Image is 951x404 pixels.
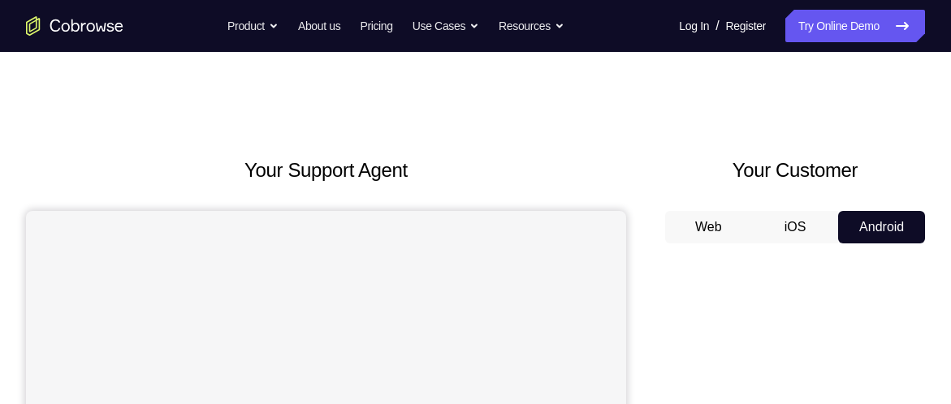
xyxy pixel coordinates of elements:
button: iOS [752,211,839,243]
button: Resources [499,10,564,42]
span: / [715,16,719,36]
button: Web [665,211,752,243]
a: Go to the home page [26,16,123,36]
button: Android [838,211,925,243]
button: Use Cases [413,10,479,42]
h2: Your Customer [665,156,925,185]
a: Log In [679,10,709,42]
a: Try Online Demo [785,10,925,42]
button: Product [227,10,279,42]
a: Pricing [360,10,392,42]
a: About us [298,10,340,42]
h2: Your Support Agent [26,156,626,185]
a: Register [726,10,766,42]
